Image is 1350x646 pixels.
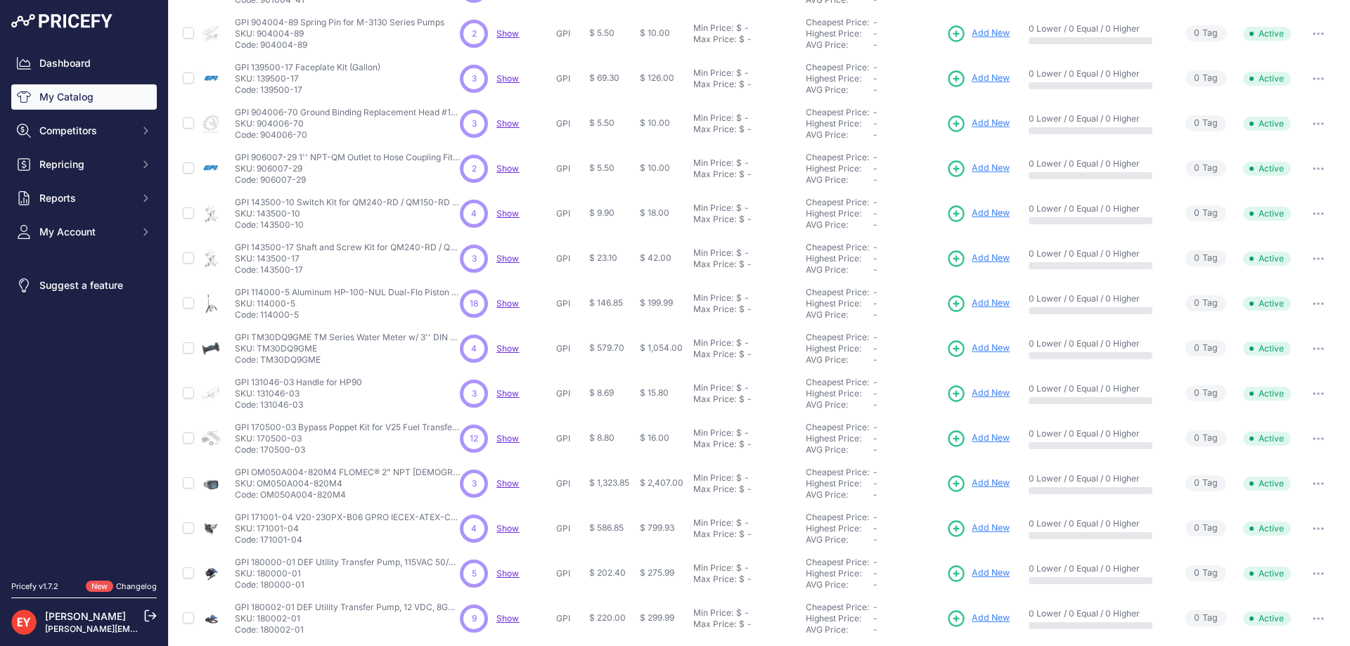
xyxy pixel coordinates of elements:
div: $ [739,304,745,315]
a: [PERSON_NAME] [45,610,126,622]
div: Min Price: [693,67,733,79]
div: Highest Price: [806,163,873,174]
a: Show [496,118,519,129]
span: 3 [472,387,477,400]
p: GPI 143500-10 Switch Kit for QM240-RD / QM150-RD - Dispenser [235,197,460,208]
p: GPI [556,163,584,174]
p: Code: 131046-03 [235,399,362,411]
button: Competitors [11,118,157,143]
div: $ [736,337,742,349]
div: Min Price: [693,382,733,394]
p: GPI [556,73,584,84]
span: Active [1243,117,1291,131]
a: Show [496,433,519,444]
p: SKU: 170500-03 [235,433,460,444]
div: - [745,79,752,90]
div: - [742,427,749,439]
a: Cheapest Price: [806,197,869,207]
span: Add New [972,72,1010,85]
span: $ 10.00 [640,162,670,173]
div: $ [736,112,742,124]
div: - [745,349,752,360]
span: Active [1243,252,1291,266]
span: $ 1,054.00 [640,342,683,353]
p: GPI 904006-70 Ground Binding Replacement Head #10-32 x 3/8'' Screw (Brkt Switch) [235,107,460,118]
div: Max Price: [693,79,736,90]
div: $ [739,124,745,135]
span: $ 15.80 [640,387,669,398]
p: SKU: 906007-29 [235,163,460,174]
p: GPI [556,388,584,399]
span: $ 579.70 [589,342,624,353]
p: GPI 904004-89 Spring Pin for M-3130 Series Pumps [235,17,444,28]
span: - [873,388,877,399]
a: Cheapest Price: [806,377,869,387]
span: Active [1243,27,1291,41]
span: 4 [471,207,477,220]
span: Show [496,253,519,264]
a: Show [496,478,519,489]
p: SKU: 143500-17 [235,253,460,264]
p: Code: 904004-89 [235,39,444,51]
span: Competitors [39,124,131,138]
span: $ 5.50 [589,117,615,128]
div: Max Price: [693,304,736,315]
a: Suggest a feature [11,273,157,298]
p: SKU: 904004-89 [235,28,444,39]
div: $ [736,427,742,439]
p: Code: 114000-5 [235,309,460,321]
span: Show [496,523,519,534]
span: Add New [972,342,1010,355]
a: Add New [946,204,1010,224]
div: Min Price: [693,157,733,169]
div: $ [736,202,742,214]
p: 0 Lower / 0 Equal / 0 Higher [1029,113,1166,124]
span: $ 126.00 [640,72,674,83]
p: Code: 906007-29 [235,174,460,186]
a: Show [496,28,519,39]
div: - [742,112,749,124]
span: Tag [1185,430,1226,446]
span: - [873,107,877,117]
a: Add New [946,564,1010,583]
div: AVG Price: [806,39,873,51]
div: Max Price: [693,169,736,180]
a: Show [496,388,519,399]
span: - [873,129,877,140]
p: Code: 143500-10 [235,219,460,231]
span: - [873,73,877,84]
div: $ [739,34,745,45]
div: $ [739,394,745,405]
div: Highest Price: [806,388,873,399]
span: Active [1243,342,1291,356]
span: - [873,298,877,309]
span: Show [496,613,519,624]
p: GPI 114000-5 Aluminum HP-100-NUL Dual-Flo Piston Hand Pump [235,287,460,298]
p: GPI 131046-03 Handle for HP90 [235,377,362,388]
div: - [742,157,749,169]
p: SKU: 139500-17 [235,73,380,84]
div: - [742,202,749,214]
div: $ [736,247,742,259]
p: 0 Lower / 0 Equal / 0 Higher [1029,68,1166,79]
p: SKU: 143500-10 [235,208,460,219]
a: Add New [946,384,1010,403]
div: - [742,67,749,79]
p: GPI 906007-29 1'' NPT-QM Outlet to Hose Coupling Fitting [235,152,460,163]
span: 0 [1194,252,1200,265]
p: SKU: 114000-5 [235,298,460,309]
div: - [742,247,749,259]
p: Code: 139500-17 [235,84,380,96]
span: 3 [472,72,477,85]
a: Show [496,298,519,309]
p: GPI 139500-17 Faceplate Kit (Gallon) [235,62,380,73]
span: - [873,118,877,129]
a: [PERSON_NAME][EMAIL_ADDRESS][PERSON_NAME][DOMAIN_NAME] [45,624,331,634]
span: Tag [1185,295,1226,311]
div: AVG Price: [806,219,873,231]
span: - [873,17,877,27]
div: AVG Price: [806,399,873,411]
div: AVG Price: [806,309,873,321]
div: - [742,292,749,304]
